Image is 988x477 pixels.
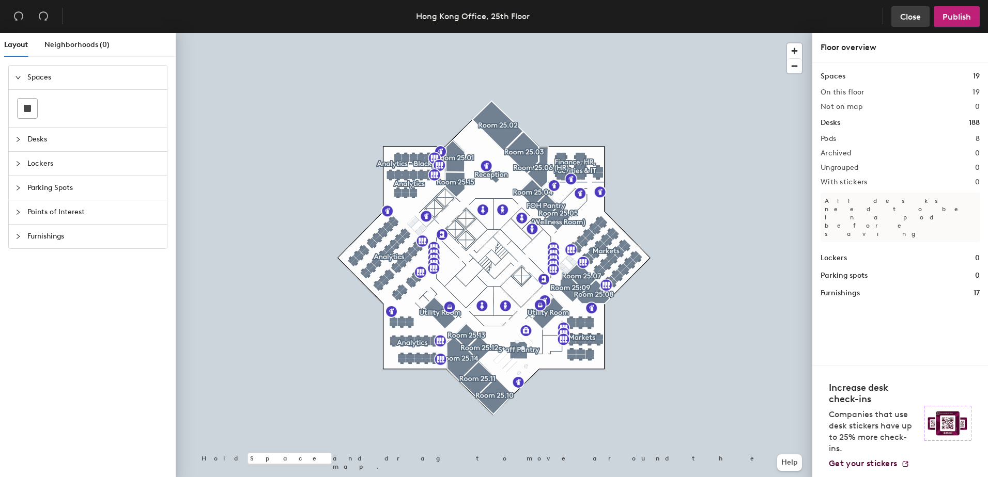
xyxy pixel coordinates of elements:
[27,225,161,248] span: Furnishings
[976,135,980,143] h2: 8
[821,193,980,242] p: All desks need to be in a pod before saving
[829,409,918,454] p: Companies that use desk stickers have up to 25% more check-ins.
[821,164,859,172] h2: Ungrouped
[15,161,21,167] span: collapsed
[27,200,161,224] span: Points of Interest
[829,458,897,468] span: Get your stickers
[15,233,21,240] span: collapsed
[975,149,980,157] h2: 0
[975,270,980,281] h1: 0
[974,288,980,299] h1: 17
[27,152,161,176] span: Lockers
[821,103,862,111] h2: Not on map
[924,406,971,441] img: Sticker logo
[900,12,921,22] span: Close
[821,88,865,97] h2: On this floor
[969,117,980,129] h1: 188
[15,209,21,215] span: collapsed
[821,71,845,82] h1: Spaces
[891,6,930,27] button: Close
[975,103,980,111] h2: 0
[934,6,980,27] button: Publish
[821,288,860,299] h1: Furnishings
[777,454,802,471] button: Help
[975,252,980,264] h1: 0
[821,270,868,281] h1: Parking spots
[821,117,840,129] h1: Desks
[15,74,21,81] span: expanded
[972,88,980,97] h2: 19
[44,40,110,49] span: Neighborhoods (0)
[821,178,868,186] h2: With stickers
[8,6,29,27] button: Undo (⌘ + Z)
[27,128,161,151] span: Desks
[416,10,530,23] div: Hong Kong Office, 25th Floor
[829,458,909,469] a: Get your stickers
[821,149,851,157] h2: Archived
[973,71,980,82] h1: 19
[821,135,836,143] h2: Pods
[15,136,21,142] span: collapsed
[821,252,847,264] h1: Lockers
[975,178,980,186] h2: 0
[27,176,161,200] span: Parking Spots
[829,382,918,405] h4: Increase desk check-ins
[27,66,161,89] span: Spaces
[4,40,28,49] span: Layout
[943,12,971,22] span: Publish
[975,164,980,172] h2: 0
[33,6,54,27] button: Redo (⌘ + ⇧ + Z)
[15,185,21,191] span: collapsed
[821,41,980,54] div: Floor overview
